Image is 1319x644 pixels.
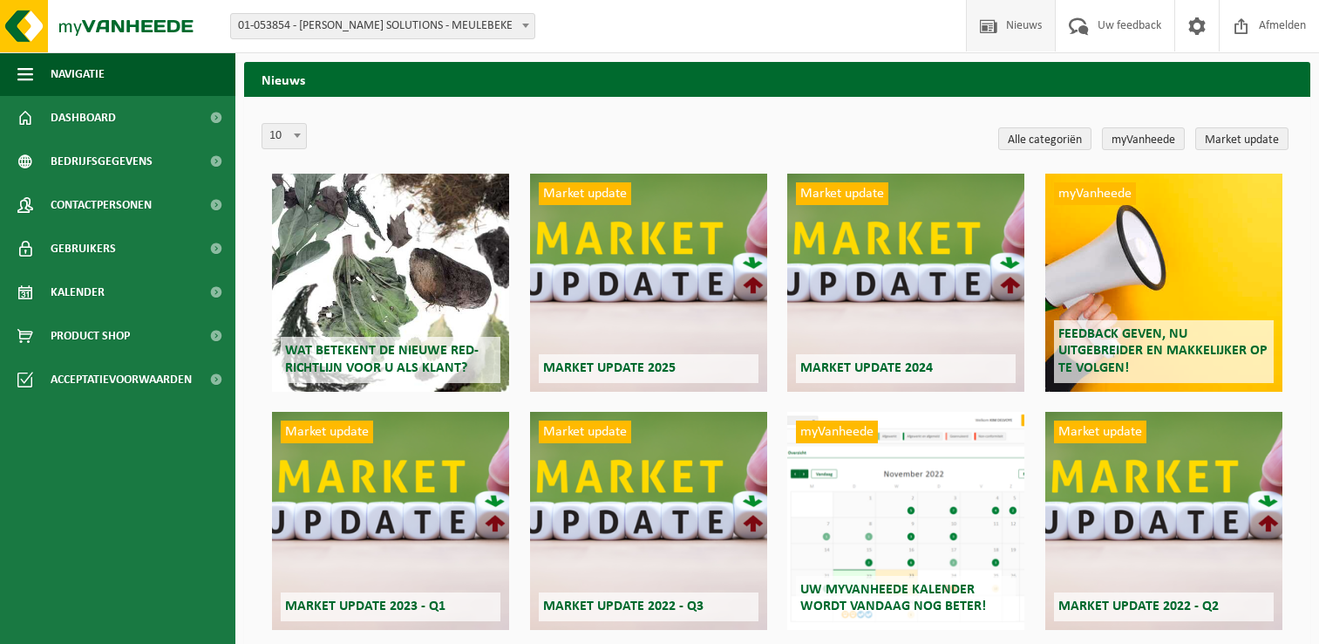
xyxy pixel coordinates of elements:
span: Contactpersonen [51,183,152,227]
a: myVanheede [1102,127,1185,150]
span: Market update 2025 [543,361,676,375]
span: Market update [539,182,631,205]
a: myVanheede Uw myVanheede kalender wordt vandaag nog beter! [787,412,1024,630]
span: Product Shop [51,314,130,358]
span: Feedback geven, nu uitgebreider en makkelijker op te volgen! [1058,327,1268,374]
span: Acceptatievoorwaarden [51,358,192,401]
a: Market update Market update 2022 - Q3 [530,412,767,630]
span: Uw myVanheede kalender wordt vandaag nog beter! [800,583,986,613]
span: Market update [281,421,373,443]
h2: Nieuws [244,62,1310,96]
a: Alle categoriën [998,127,1091,150]
span: Gebruikers [51,227,116,271]
a: Market update Market update 2024 [787,174,1024,392]
span: myVanheede [1054,182,1136,205]
span: Market update [796,182,888,205]
span: Market update 2023 - Q1 [285,599,445,613]
a: Market update Market update 2023 - Q1 [272,412,509,630]
span: Market update 2022 - Q3 [543,599,704,613]
a: Market update Market update 2025 [530,174,767,392]
span: 01-053854 - CARPENTIER HARDWOOD SOLUTIONS - MEULEBEKE [231,14,534,38]
a: myVanheede Feedback geven, nu uitgebreider en makkelijker op te volgen! [1045,174,1282,392]
span: 10 [262,124,306,148]
span: Market update [539,421,631,443]
a: Market update Market update 2022 - Q2 [1045,412,1282,630]
span: Kalender [51,271,105,314]
span: Market update 2022 - Q2 [1058,599,1219,613]
span: myVanheede [796,421,878,443]
span: Dashboard [51,96,116,140]
span: Bedrijfsgegevens [51,140,153,183]
span: Wat betekent de nieuwe RED-richtlijn voor u als klant? [285,344,479,374]
span: Market update [1054,421,1146,443]
span: 10 [262,123,307,149]
span: Market update 2024 [800,361,933,375]
a: Wat betekent de nieuwe RED-richtlijn voor u als klant? [272,174,509,392]
span: 01-053854 - CARPENTIER HARDWOOD SOLUTIONS - MEULEBEKE [230,13,535,39]
span: Navigatie [51,52,105,96]
a: Market update [1195,127,1288,150]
